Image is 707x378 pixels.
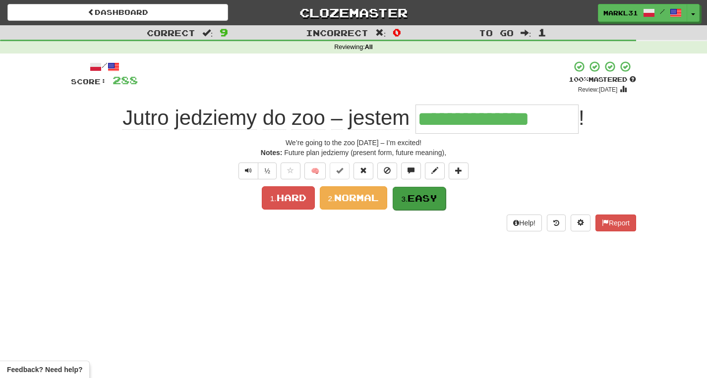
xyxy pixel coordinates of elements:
button: 2.Normal [320,186,388,210]
small: 3. [401,195,408,203]
span: 1 [538,26,546,38]
button: Ignore sentence (alt+i) [377,162,397,179]
small: 2. [328,194,335,203]
span: Easy [408,193,437,204]
span: / [660,8,665,15]
div: We’re going to the zoo [DATE] – I’m excited! [71,138,636,148]
span: Normal [334,192,379,203]
small: 1. [270,194,277,203]
button: 🧠 [304,162,326,179]
button: Set this sentence to 100% Mastered (alt+m) [330,162,350,179]
span: zoo [292,106,325,130]
button: Discuss sentence (alt+u) [401,162,421,179]
button: Favorite sentence (alt+f) [281,162,300,179]
span: : [521,29,531,37]
a: Dashboard [7,4,228,21]
button: Play sentence audio (ctl+space) [238,162,258,179]
span: Jutro [122,106,169,130]
span: Score: [71,77,107,86]
span: 9 [220,26,228,38]
button: Round history (alt+y) [547,215,566,231]
span: jedziemy [175,106,257,130]
span: 288 [113,74,138,86]
span: To go [479,28,514,38]
span: Correct [147,28,195,38]
span: ! [579,106,585,129]
span: jestem [349,106,410,130]
button: Reset to 0% Mastered (alt+r) [353,162,373,179]
a: Clozemaster [243,4,464,21]
button: 1.Hard [262,186,315,210]
span: Open feedback widget [7,365,82,375]
a: MarkL31 / [598,4,687,22]
button: Edit sentence (alt+d) [425,162,445,179]
button: Help! [507,215,542,231]
span: 100 % [569,75,589,83]
div: Text-to-speech controls [236,162,277,179]
span: : [202,29,213,37]
strong: All [365,44,373,51]
button: Add to collection (alt+a) [449,162,469,179]
button: 3.Easy [393,187,446,210]
div: / [71,60,138,73]
button: Report [595,215,636,231]
div: Future plan jedziemy (present form, future meaning), [71,148,636,158]
strong: Notes: [261,149,283,157]
small: Review: [DATE] [578,86,618,93]
button: ½ [258,162,277,179]
span: 0 [393,26,401,38]
span: – [331,106,343,130]
span: MarkL31 [603,8,638,17]
span: : [375,29,386,37]
span: Incorrect [306,28,368,38]
span: Hard [277,192,306,203]
span: do [263,106,286,130]
div: Mastered [569,75,636,84]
